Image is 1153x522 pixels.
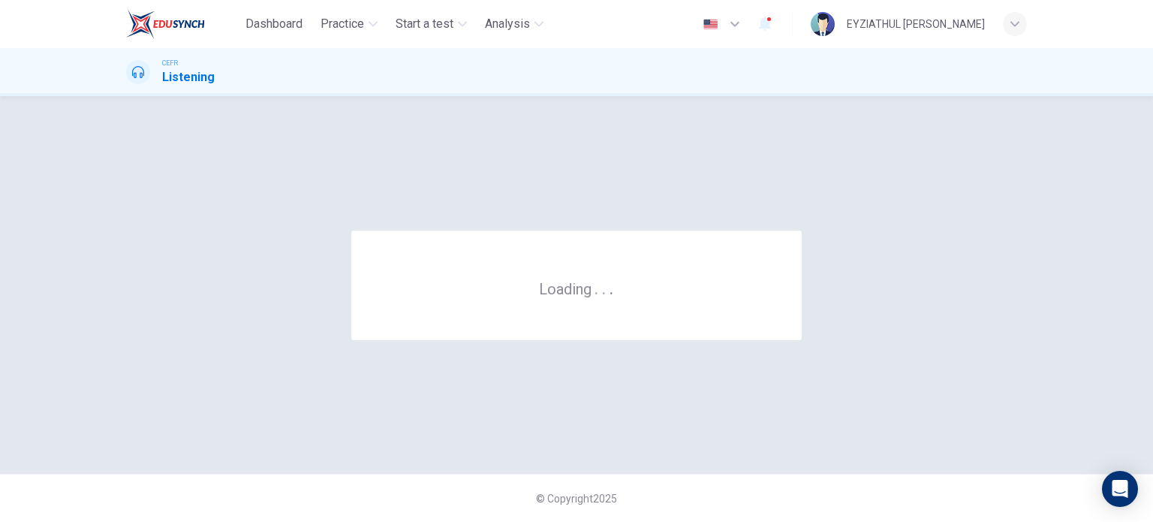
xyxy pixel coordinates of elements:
span: Start a test [396,15,453,33]
a: EduSynch logo [126,9,239,39]
span: Dashboard [245,15,303,33]
img: en [701,19,720,30]
button: Practice [315,11,384,38]
img: EduSynch logo [126,9,205,39]
button: Dashboard [239,11,309,38]
button: Analysis [479,11,549,38]
h6: Loading [539,279,614,298]
div: Open Intercom Messenger [1102,471,1138,507]
div: EYZIATHUL [PERSON_NAME] [847,15,985,33]
span: Analysis [485,15,530,33]
span: Practice [321,15,364,33]
span: © Copyright 2025 [536,493,617,505]
h6: . [609,275,614,300]
h6: . [601,275,607,300]
h1: Listening [162,68,215,86]
button: Start a test [390,11,473,38]
span: CEFR [162,58,178,68]
img: Profile picture [811,12,835,36]
h6: . [594,275,599,300]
